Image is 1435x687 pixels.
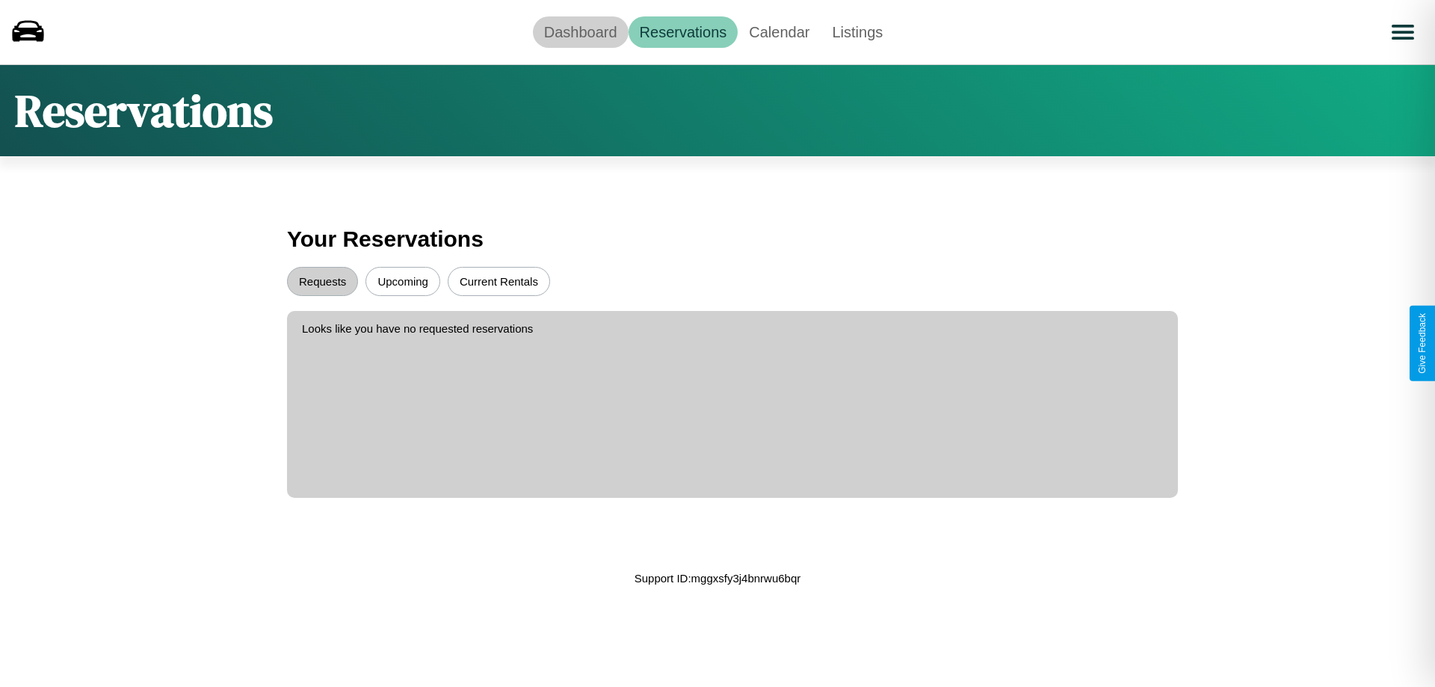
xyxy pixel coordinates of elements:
[821,16,894,48] a: Listings
[1382,11,1424,53] button: Open menu
[15,80,273,141] h1: Reservations
[448,267,550,296] button: Current Rentals
[533,16,629,48] a: Dashboard
[1417,313,1428,374] div: Give Feedback
[287,219,1148,259] h3: Your Reservations
[287,267,358,296] button: Requests
[365,267,440,296] button: Upcoming
[302,318,1163,339] p: Looks like you have no requested reservations
[629,16,738,48] a: Reservations
[738,16,821,48] a: Calendar
[635,568,801,588] p: Support ID: mggxsfy3j4bnrwu6bqr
